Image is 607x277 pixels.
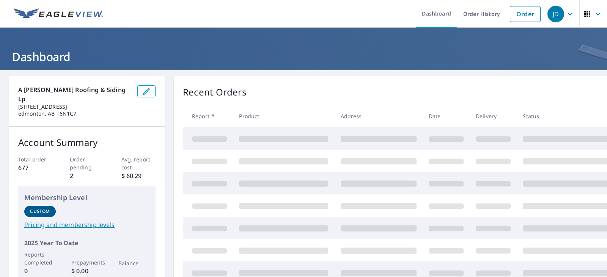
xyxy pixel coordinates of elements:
p: 2 [70,171,104,180]
p: 0 [24,266,56,275]
p: 2025 Year To Date [24,238,149,247]
div: JD [547,6,564,22]
img: EV Logo [14,8,103,20]
th: Date [423,105,470,127]
p: Custom [30,208,50,215]
th: Report # [183,105,233,127]
p: edmonton, AB T6N1C7 [18,110,131,117]
p: Reports Completed [24,250,56,266]
p: $ 60.29 [121,171,156,180]
p: Total order [18,155,53,163]
h1: Dashboard [9,49,598,64]
p: Avg. report cost [121,155,156,171]
p: [STREET_ADDRESS] [18,103,131,110]
a: Order [510,6,541,22]
p: $ 0.00 [71,266,103,275]
p: 677 [18,163,53,172]
p: Recent Orders [183,85,247,99]
th: Delivery [470,105,517,127]
p: a [PERSON_NAME] roofing & siding lp [18,85,131,103]
p: Account Summary [18,136,156,149]
p: Order pending [70,155,104,171]
p: Membership Level [24,192,149,203]
p: Balance [118,259,150,267]
a: Pricing and membership levels [24,220,149,229]
p: Prepayments [71,258,103,266]
th: Product [233,105,334,127]
th: Address [335,105,423,127]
